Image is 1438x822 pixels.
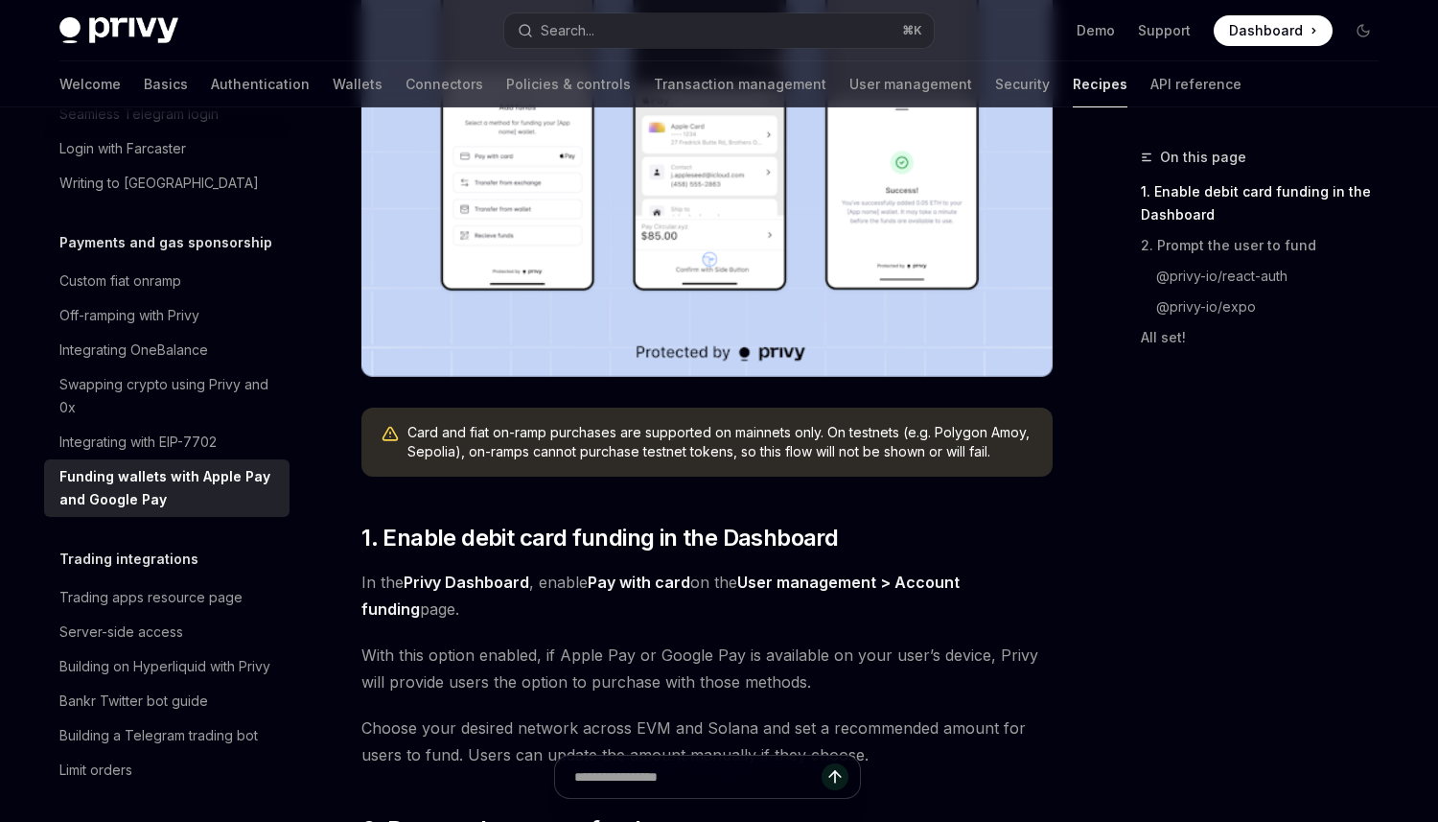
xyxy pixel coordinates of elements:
[59,270,181,293] div: Custom fiat onramp
[59,431,217,454] div: Integrating with EIP-7702
[381,425,400,444] svg: Warning
[59,586,243,609] div: Trading apps resource page
[361,642,1053,695] span: With this option enabled, if Apple Pay or Google Pay is available on your user’s device, Privy wi...
[44,298,290,333] a: Off-ramping with Privy
[59,137,186,160] div: Login with Farcaster
[59,548,198,571] h5: Trading integrations
[44,718,290,753] a: Building a Telegram trading bot
[361,715,1053,768] span: Choose your desired network across EVM and Solana and set a recommended amount for users to fund....
[59,759,132,782] div: Limit orders
[1138,21,1191,40] a: Support
[59,465,278,511] div: Funding wallets with Apple Pay and Google Pay
[574,756,822,798] input: Ask a question...
[902,23,922,38] span: ⌘ K
[44,425,290,459] a: Integrating with EIP-7702
[588,573,690,592] strong: Pay with card
[59,621,183,644] div: Server-side access
[654,61,826,107] a: Transaction management
[59,655,270,678] div: Building on Hyperliquid with Privy
[822,763,848,790] button: Send message
[44,459,290,517] a: Funding wallets with Apple Pay and Google Pay
[361,569,1053,622] span: In the , enable on the page.
[44,580,290,615] a: Trading apps resource page
[504,13,934,48] button: Open search
[361,523,838,553] span: 1. Enable debit card funding in the Dashboard
[144,61,188,107] a: Basics
[59,724,258,747] div: Building a Telegram trading bot
[1348,15,1379,46] button: Toggle dark mode
[44,264,290,298] a: Custom fiat onramp
[1141,176,1394,230] a: 1. Enable debit card funding in the Dashboard
[59,690,208,713] div: Bankr Twitter bot guide
[1150,61,1241,107] a: API reference
[1141,230,1394,261] a: 2. Prompt the user to fund
[44,367,290,425] a: Swapping crypto using Privy and 0x
[59,172,259,195] div: Writing to [GEOGRAPHIC_DATA]
[1141,261,1394,292] a: @privy-io/react-auth
[1229,21,1303,40] span: Dashboard
[59,61,121,107] a: Welcome
[59,304,199,327] div: Off-ramping with Privy
[1077,21,1115,40] a: Demo
[44,333,290,367] a: Integrating OneBalance
[44,131,290,166] a: Login with Farcaster
[849,61,972,107] a: User management
[1141,292,1394,322] a: @privy-io/expo
[995,61,1050,107] a: Security
[211,61,310,107] a: Authentication
[44,166,290,200] a: Writing to [GEOGRAPHIC_DATA]
[404,573,529,593] a: Privy Dashboard
[1214,15,1333,46] a: Dashboard
[44,753,290,787] a: Limit orders
[44,684,290,718] a: Bankr Twitter bot guide
[59,231,272,254] h5: Payments and gas sponsorship
[333,61,383,107] a: Wallets
[506,61,631,107] a: Policies & controls
[59,339,208,362] div: Integrating OneBalance
[44,649,290,684] a: Building on Hyperliquid with Privy
[1073,61,1127,107] a: Recipes
[1141,322,1394,353] a: All set!
[59,373,278,419] div: Swapping crypto using Privy and 0x
[406,61,483,107] a: Connectors
[1160,146,1246,169] span: On this page
[44,615,290,649] a: Server-side access
[541,19,594,42] div: Search...
[59,17,178,44] img: dark logo
[407,423,1033,461] div: Card and fiat on-ramp purchases are supported on mainnets only. On testnets (e.g. Polygon Amoy, S...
